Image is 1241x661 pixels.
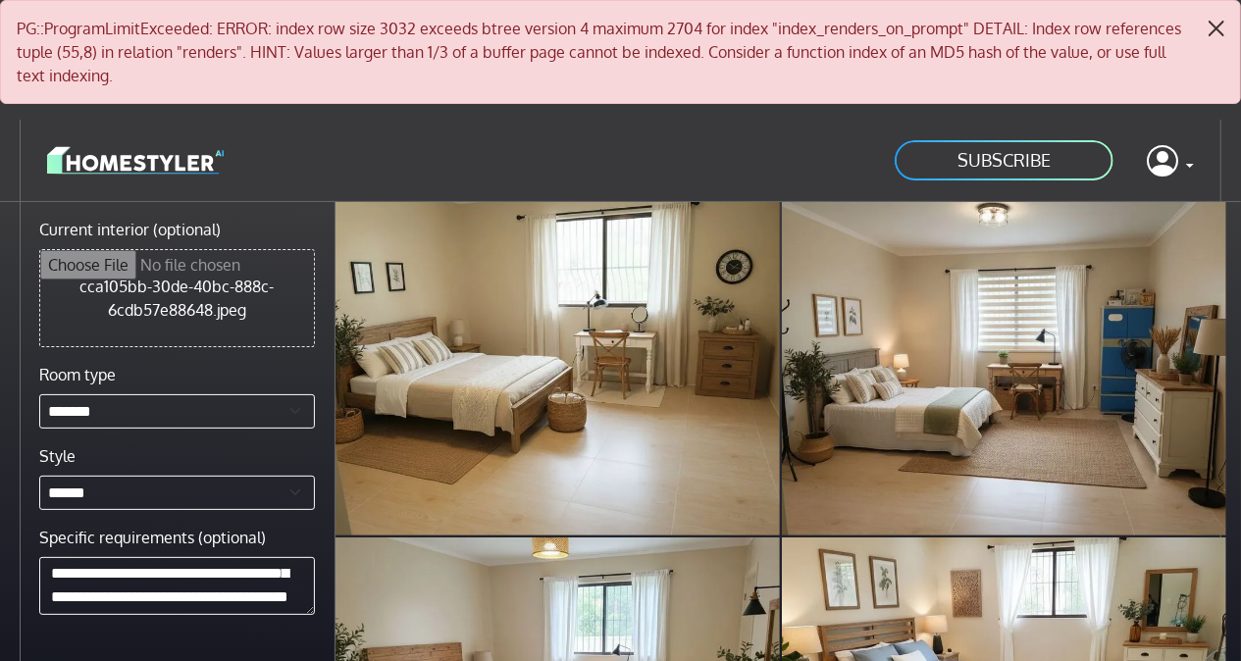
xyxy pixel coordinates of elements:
img: logo-3de290ba35641baa71223ecac5eacb59cb85b4c7fdf211dc9aaecaaee71ea2f8.svg [47,143,224,178]
label: Style [39,444,76,468]
a: SUBSCRIBE [893,138,1115,182]
label: Current interior (optional) [39,218,221,241]
label: Room type [39,363,116,386]
label: Specific requirements (optional) [39,526,266,549]
button: Close [1193,1,1240,56]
